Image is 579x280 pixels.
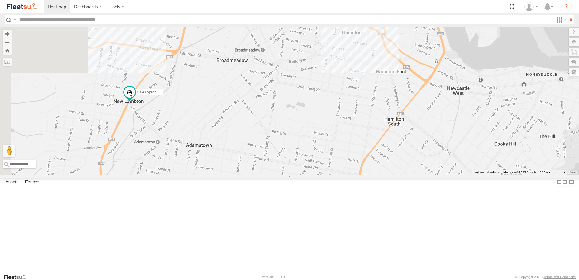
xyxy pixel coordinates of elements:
[522,2,540,11] div: Oliver Lees
[2,178,22,186] label: Assets
[561,2,571,12] i: ?
[503,171,536,174] span: Map data ©2025 Google
[474,170,500,175] button: Keyboard shortcuts
[137,90,165,94] span: LX4 Express Ute
[554,15,567,24] label: Search Filter Options
[544,275,576,279] a: Terms and Conditions
[3,145,15,157] button: Drag Pegman onto the map to open Street View
[3,30,12,38] button: Zoom in
[262,275,285,279] div: Version: 305.03
[6,2,38,11] img: fleetsu-logo-horizontal.svg
[3,38,12,46] button: Zoom out
[568,178,574,187] label: Hide Summary Table
[515,275,576,279] div: © Copyright 2025 -
[22,178,42,186] label: Fences
[540,171,549,174] span: 200 m
[13,15,18,24] label: Search Query
[3,58,12,66] label: Measure
[3,46,12,55] button: Zoom Home
[569,68,579,76] label: Map Settings
[538,170,567,175] button: Map Scale: 200 m per 50 pixels
[3,274,31,280] a: Visit our Website
[556,178,562,187] label: Dock Summary Table to the Left
[562,178,568,187] label: Dock Summary Table to the Right
[570,171,576,174] a: Terms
